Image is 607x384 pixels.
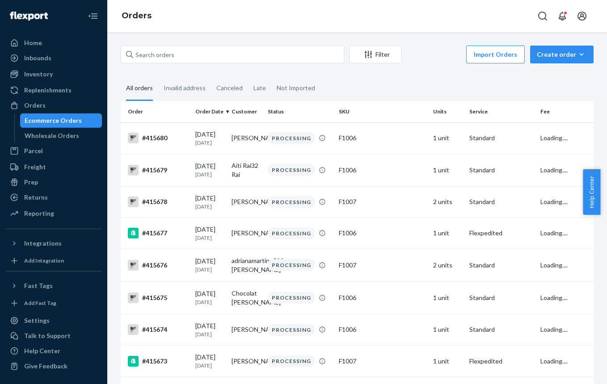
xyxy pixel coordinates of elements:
[268,132,315,144] div: PROCESSING
[126,76,153,101] div: All orders
[195,257,224,273] div: [DATE]
[466,46,525,63] button: Import Orders
[339,197,426,206] div: F1007
[24,239,62,248] div: Integrations
[24,331,71,340] div: Talk to Support
[268,259,315,271] div: PROCESSING
[25,131,79,140] div: Wholesale Orders
[430,101,466,122] th: Units
[128,196,188,207] div: #415678
[228,154,264,186] td: Aiti Rai32 Rai
[583,169,600,215] button: Help Center
[228,249,264,281] td: adrianamartine592 [PERSON_NAME]
[195,266,224,273] p: [DATE]
[24,101,46,110] div: Orders
[253,76,266,100] div: Late
[537,346,594,377] td: Loading....
[530,46,594,63] button: Create order
[5,279,102,293] button: Fast Tags
[24,346,60,355] div: Help Center
[430,249,466,281] td: 2 units
[228,281,264,314] td: Chocolat [PERSON_NAME]
[5,254,102,267] a: Add Integration
[128,356,188,367] div: #415673
[192,101,228,122] th: Order Date
[469,325,533,334] p: Standard
[5,206,102,221] a: Reporting
[5,160,102,174] a: Freight
[534,7,552,25] button: Open Search Box
[228,186,264,217] td: [PERSON_NAME]
[195,162,224,178] div: [DATE]
[469,293,533,302] p: Standard
[128,133,188,143] div: #415680
[268,324,315,336] div: PROCESSING
[121,101,192,122] th: Order
[430,186,466,217] td: 2 units
[537,101,594,122] th: Fee
[216,76,243,100] div: Canceled
[339,261,426,270] div: F1007
[268,196,315,208] div: PROCESSING
[24,362,67,371] div: Give Feedback
[128,260,188,271] div: #415676
[5,51,102,65] a: Inbounds
[268,292,315,304] div: PROCESSING
[5,83,102,97] a: Replenishments
[469,261,533,270] p: Standard
[339,357,426,366] div: F1007
[24,257,64,264] div: Add Integration
[5,36,102,50] a: Home
[537,50,587,59] div: Create order
[339,229,426,238] div: F1006
[469,197,533,206] p: Standard
[24,146,43,155] div: Parcel
[24,38,42,47] div: Home
[430,281,466,314] td: 1 unit
[228,217,264,249] td: [PERSON_NAME]
[430,217,466,249] td: 1 unit
[24,70,53,79] div: Inventory
[25,116,82,125] div: Ecommerce Orders
[128,228,188,238] div: #415677
[268,164,315,176] div: PROCESSING
[573,7,591,25] button: Open account menu
[5,359,102,373] button: Give Feedback
[339,166,426,175] div: F1006
[24,54,51,63] div: Inbounds
[195,171,224,178] p: [DATE]
[5,175,102,189] a: Prep
[5,296,102,310] a: Add Fast Tag
[122,11,152,21] a: Orders
[430,314,466,345] td: 1 unit
[195,321,224,338] div: [DATE]
[195,353,224,369] div: [DATE]
[195,330,224,338] p: [DATE]
[5,329,102,343] a: Talk to Support
[195,362,224,369] p: [DATE]
[430,122,466,154] td: 1 unit
[24,178,38,187] div: Prep
[430,154,466,186] td: 1 unit
[24,299,56,307] div: Add Fast Tag
[350,50,401,59] div: Filter
[128,324,188,335] div: #415674
[277,76,315,100] div: Not Imported
[128,165,188,175] div: #415679
[24,163,46,171] div: Freight
[537,186,594,217] td: Loading....
[466,101,537,122] th: Service
[195,203,224,210] p: [DATE]
[268,227,315,239] div: PROCESSING
[24,281,53,290] div: Fast Tags
[339,325,426,334] div: F1006
[24,209,54,218] div: Reporting
[350,46,401,63] button: Filter
[195,298,224,306] p: [DATE]
[268,355,315,367] div: PROCESSING
[24,316,50,325] div: Settings
[228,346,264,377] td: [PERSON_NAME]
[84,7,102,25] button: Close Navigation
[469,166,533,175] p: Standard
